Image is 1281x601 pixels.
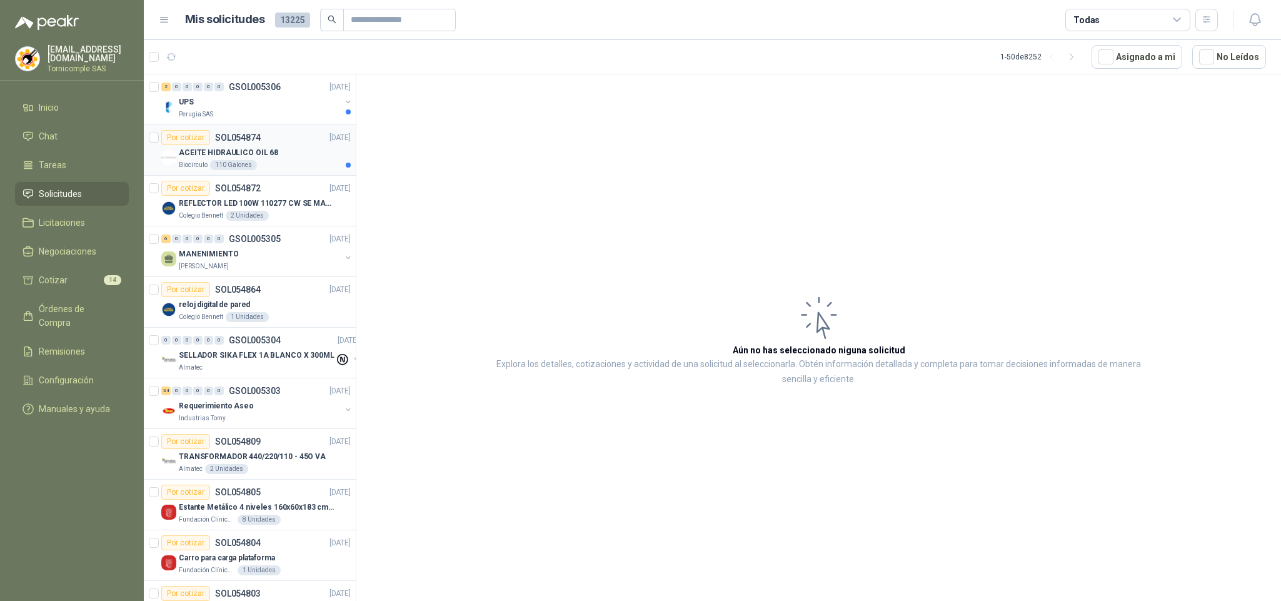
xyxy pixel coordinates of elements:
img: Company Logo [161,505,176,520]
span: Solicitudes [39,187,82,201]
a: Chat [15,124,129,148]
img: Company Logo [161,454,176,469]
div: 8 Unidades [238,515,281,525]
div: Por cotizar [161,434,210,449]
a: Tareas [15,153,129,177]
img: Company Logo [161,99,176,114]
button: No Leídos [1192,45,1266,69]
span: Chat [39,129,58,143]
div: 2 Unidades [205,464,248,474]
img: Company Logo [161,302,176,317]
h1: Mis solicitudes [185,11,265,29]
a: Licitaciones [15,211,129,235]
p: [DATE] [329,233,351,245]
p: SOL054874 [215,133,261,142]
span: search [328,15,336,24]
a: 34 0 0 0 0 0 GSOL005303[DATE] Company LogoRequerimiento AseoIndustrias Tomy [161,383,353,423]
p: SOL054803 [215,589,261,598]
img: Company Logo [161,353,176,368]
div: 0 [183,336,192,345]
div: 0 [204,336,213,345]
div: 34 [161,386,171,395]
span: 14 [104,275,121,285]
p: Industrias Tomy [179,413,226,423]
div: Por cotizar [161,535,210,550]
div: 0 [193,386,203,395]
a: 2 0 0 0 0 0 GSOL005306[DATE] Company LogoUPSPerugia SAS [161,79,353,119]
div: 0 [204,235,213,243]
p: SOL054872 [215,184,261,193]
span: Inicio [39,101,59,114]
span: Órdenes de Compra [39,302,117,330]
div: Por cotizar [161,282,210,297]
p: UPS [179,96,194,108]
p: [DATE] [338,335,359,346]
p: Carro para carga plataforma [179,552,275,564]
div: 0 [193,83,203,91]
img: Logo peakr [15,15,79,30]
a: Por cotizarSOL054874[DATE] Company LogoACEITE HIDRAULICO OIL 68Biocirculo110 Galones [144,125,356,176]
div: 0 [214,336,224,345]
div: 6 [161,235,171,243]
p: SOL054804 [215,538,261,547]
p: Colegio Bennett [179,211,223,221]
div: Por cotizar [161,586,210,601]
a: Configuración [15,368,129,392]
button: Asignado a mi [1092,45,1182,69]
span: Cotizar [39,273,68,287]
p: Requerimiento Aseo [179,400,254,412]
a: Por cotizarSOL054804[DATE] Company LogoCarro para carga plataformaFundación Clínica Shaio1 Unidades [144,530,356,581]
p: Perugia SAS [179,109,213,119]
div: 1 Unidades [226,312,269,322]
p: [DATE] [329,436,351,448]
p: MANENIMIENTO [179,248,239,260]
p: Almatec [179,363,203,373]
a: 6 0 0 0 0 0 GSOL005305[DATE] MANENIMIENTO[PERSON_NAME] [161,231,353,271]
a: Remisiones [15,340,129,363]
span: Remisiones [39,345,85,358]
h3: Aún no has seleccionado niguna solicitud [733,343,905,357]
a: Inicio [15,96,129,119]
div: 0 [183,83,192,91]
span: Negociaciones [39,245,96,258]
div: 0 [204,386,213,395]
p: [DATE] [329,132,351,144]
a: Por cotizarSOL054864[DATE] Company Logoreloj digital de paredColegio Bennett1 Unidades [144,277,356,328]
p: GSOL005305 [229,235,281,243]
p: [DATE] [329,284,351,296]
p: Explora los detalles, cotizaciones y actividad de una solicitud al seleccionarla. Obtén informaci... [481,357,1156,387]
div: 0 [214,235,224,243]
a: Cotizar14 [15,268,129,292]
div: 0 [214,386,224,395]
p: SELLADOR SIKA FLEX 1A BLANCO X 300ML [179,350,334,361]
div: 0 [183,235,192,243]
div: 0 [183,386,192,395]
div: 0 [161,336,171,345]
p: Biocirculo [179,160,208,170]
p: ACEITE HIDRAULICO OIL 68 [179,147,278,159]
span: Configuración [39,373,94,387]
div: 2 [161,83,171,91]
a: Por cotizarSOL054805[DATE] Company LogoEstante Metálico 4 niveles 160x60x183 cm FixserFundación C... [144,480,356,530]
div: 110 Galones [210,160,257,170]
div: 1 - 50 de 8252 [1000,47,1082,67]
img: Company Logo [161,403,176,418]
div: 0 [204,83,213,91]
img: Company Logo [161,201,176,216]
p: [DATE] [329,487,351,498]
p: GSOL005303 [229,386,281,395]
img: Company Logo [161,150,176,165]
p: TRANSFORMADOR 440/220/110 - 45O VA [179,451,326,463]
p: Fundación Clínica Shaio [179,515,235,525]
a: 0 0 0 0 0 0 GSOL005304[DATE] Company LogoSELLADOR SIKA FLEX 1A BLANCO X 300MLAlmatec [161,333,361,373]
p: Colegio Bennett [179,312,223,322]
a: Negociaciones [15,240,129,263]
div: Todas [1073,13,1100,27]
p: [DATE] [329,81,351,93]
p: GSOL005306 [229,83,281,91]
p: [DATE] [329,183,351,194]
span: Tareas [39,158,66,172]
div: 0 [193,336,203,345]
a: Por cotizarSOL054809[DATE] Company LogoTRANSFORMADOR 440/220/110 - 45O VAAlmatec2 Unidades [144,429,356,480]
p: GSOL005304 [229,336,281,345]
